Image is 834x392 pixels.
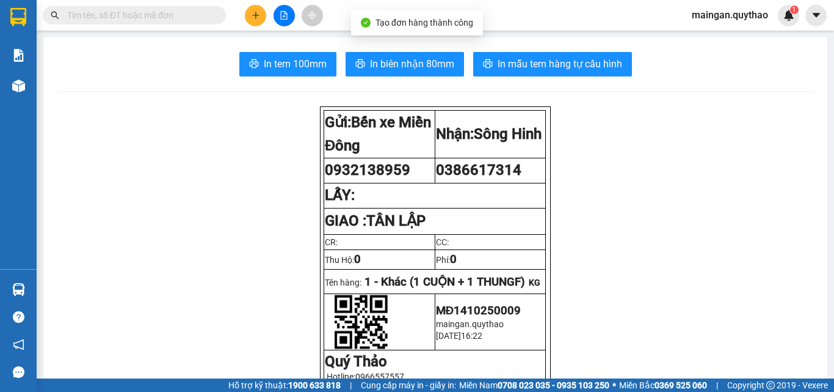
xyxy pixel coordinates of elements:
span: check-circle [361,18,371,28]
span: | [716,379,718,392]
strong: LẤY: [325,187,355,204]
button: plus [245,5,266,26]
span: copyright [766,381,775,390]
td: Phí: [435,250,546,269]
span: In tem 100mm [264,56,327,72]
img: warehouse-icon [12,283,25,296]
span: Gửi: [10,12,29,24]
img: logo-vxr [10,8,26,26]
p: Tên hàng: [325,275,545,289]
span: Nhận: [87,12,117,24]
span: KG [529,278,540,287]
div: 0374444777 [87,40,173,57]
button: printerIn tem 100mm [239,52,336,76]
span: [DATE] [436,331,461,341]
img: warehouse-icon [12,80,25,92]
span: Sông Hinh [474,125,542,142]
span: Hotline: [327,372,404,382]
span: In biên nhận 80mm [370,56,454,72]
strong: 0369 525 060 [655,380,707,390]
td: Thu Hộ: [324,250,435,269]
span: notification [13,339,24,350]
img: icon-new-feature [783,10,794,21]
span: Cung cấp máy in - giấy in: [361,379,456,392]
span: printer [483,59,493,70]
span: 0386617314 [436,161,521,179]
span: 0932138959 [325,161,410,179]
td: CC: [435,234,546,250]
span: Miền Bắc [619,379,707,392]
img: solution-icon [12,49,25,62]
span: Miền Nam [459,379,609,392]
span: 16:22 [461,331,482,341]
div: 50.000 [9,64,81,79]
span: caret-down [811,10,822,21]
strong: 1900 633 818 [288,380,341,390]
div: Tên hàng: 1 CỤC ĐEN ( : 1 ) [10,86,173,117]
span: file-add [280,11,288,20]
span: aim [308,11,316,20]
span: 1 - Khác (1 CUỘN + 1 THUNGF) [364,275,525,289]
button: caret-down [805,5,827,26]
sup: 1 [790,6,799,14]
span: message [13,366,24,378]
span: 1 [792,6,796,14]
img: qr-code [334,295,388,349]
span: printer [355,59,365,70]
span: | [350,379,352,392]
button: file-add [274,5,295,26]
span: maingan.quythao [436,319,504,329]
button: printerIn biên nhận 80mm [346,52,464,76]
td: CR: [324,234,435,250]
strong: Nhận: [436,125,542,142]
span: 0 [450,253,457,266]
span: TÂN LẬP [366,212,426,229]
span: Tạo đơn hàng thành công [375,18,473,28]
span: question-circle [13,311,24,323]
strong: 0708 023 035 - 0935 103 250 [498,380,609,390]
span: 0966557557 [355,372,404,382]
span: MĐ1410250009 [436,304,521,317]
span: Bến xe Miền Đông [325,114,431,154]
span: maingan.quythao [682,7,778,23]
div: Bến xe Miền Đông [10,10,79,40]
span: 0 [354,253,361,266]
span: printer [249,59,259,70]
input: Tìm tên, số ĐT hoặc mã đơn [67,9,211,22]
span: Hỗ trợ kỹ thuật: [228,379,341,392]
span: search [51,11,59,20]
span: plus [252,11,260,20]
strong: Gửi: [325,114,431,154]
div: VP Đắk Lắk [87,10,173,40]
span: CR : [9,65,28,78]
span: In mẫu tem hàng tự cấu hình [498,56,622,72]
strong: Quý Thảo [325,353,387,370]
span: ⚪️ [612,383,616,388]
button: aim [302,5,323,26]
strong: GIAO : [325,212,426,229]
button: printerIn mẫu tem hàng tự cấu hình [473,52,632,76]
